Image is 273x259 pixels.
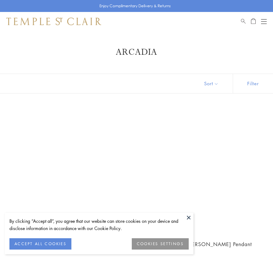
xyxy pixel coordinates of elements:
[99,3,171,9] p: Enjoy Complimentary Delivery & Returns
[16,47,257,58] h1: Arcadia
[9,217,189,232] div: By clicking “Accept all”, you agree that our website can store cookies on your device and disclos...
[261,18,267,25] button: Open navigation
[6,18,101,25] img: Temple St. Clair
[190,74,233,93] button: Show sort by
[132,238,189,250] button: COOKIES SETTINGS
[9,238,71,250] button: ACCEPT ALL COOKIES
[154,241,252,248] a: 18K Medium [PERSON_NAME] Pendant
[251,18,256,25] a: Open Shopping Bag
[241,18,246,25] a: Search
[233,74,273,93] button: Show filters
[8,109,133,234] a: P31854-GIRAFSM
[140,109,265,234] a: P31854-GIRAFSM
